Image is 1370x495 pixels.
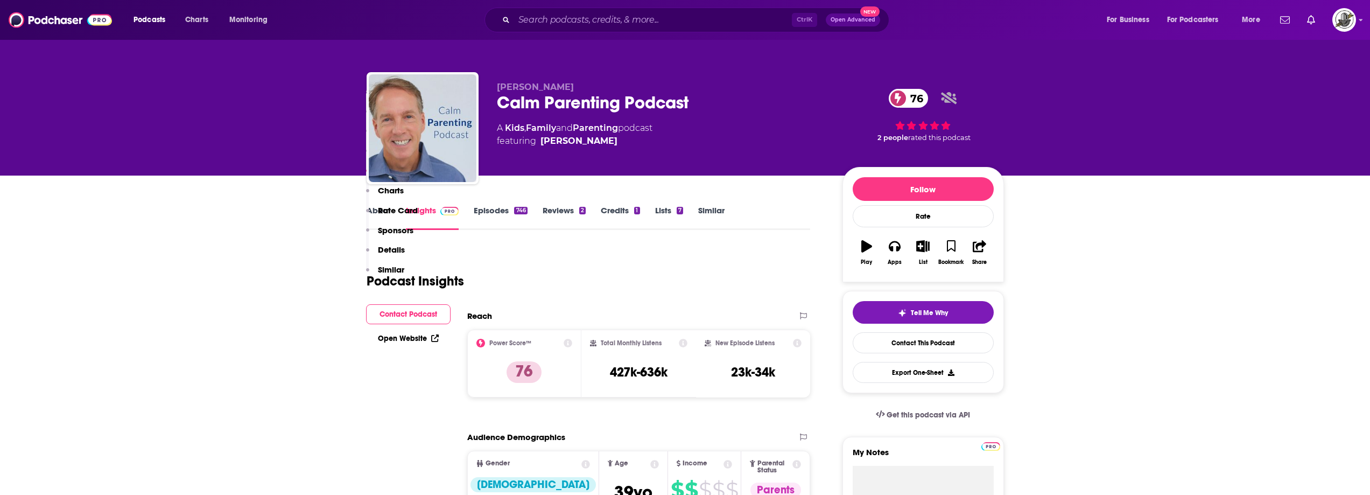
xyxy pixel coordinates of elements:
[467,311,492,321] h2: Reach
[867,402,979,428] a: Get this podcast via API
[524,123,526,133] span: ,
[601,205,640,230] a: Credits1
[514,207,527,214] div: 746
[1242,12,1260,27] span: More
[981,442,1000,451] img: Podchaser Pro
[9,10,112,30] img: Podchaser - Follow, Share and Rate Podcasts
[889,89,929,108] a: 76
[938,259,964,266] div: Bookmark
[853,447,994,466] label: My Notes
[1332,8,1356,32] img: User Profile
[185,12,208,27] span: Charts
[229,12,268,27] span: Monitoring
[378,264,404,275] p: Similar
[467,432,565,442] h2: Audience Demographics
[1099,11,1163,29] button: open menu
[853,362,994,383] button: Export One-Sheet
[919,259,928,266] div: List
[842,82,1004,149] div: 76 2 peoplerated this podcast
[853,301,994,324] button: tell me why sparkleTell Me Why
[1167,12,1219,27] span: For Podcasters
[853,233,881,272] button: Play
[366,205,418,225] button: Rate Card
[556,123,573,133] span: and
[1303,11,1319,29] a: Show notifications dropdown
[178,11,215,29] a: Charts
[526,123,556,133] a: Family
[698,205,725,230] a: Similar
[911,309,948,317] span: Tell Me Why
[888,259,902,266] div: Apps
[378,245,405,255] p: Details
[579,207,586,214] div: 2
[366,304,451,324] button: Contact Podcast
[369,74,476,182] img: Calm Parenting Podcast
[1276,11,1294,29] a: Show notifications dropdown
[366,225,413,245] button: Sponsors
[366,245,405,264] button: Details
[965,233,993,272] button: Share
[881,233,909,272] button: Apps
[222,11,282,29] button: open menu
[1332,8,1356,32] button: Show profile menu
[1107,12,1149,27] span: For Business
[792,13,817,27] span: Ctrl K
[1234,11,1274,29] button: open menu
[757,460,791,474] span: Parental Status
[887,410,970,420] span: Get this podcast via API
[898,309,907,317] img: tell me why sparkle
[378,225,413,235] p: Sponsors
[495,8,900,32] div: Search podcasts, credits, & more...
[900,89,929,108] span: 76
[378,205,418,215] p: Rate Card
[731,364,775,380] h3: 23k-34k
[497,135,652,148] span: featuring
[1332,8,1356,32] span: Logged in as PodProMaxBooking
[634,207,640,214] div: 1
[134,12,165,27] span: Podcasts
[908,134,971,142] span: rated this podcast
[573,123,618,133] a: Parenting
[937,233,965,272] button: Bookmark
[470,477,596,492] div: [DEMOGRAPHIC_DATA]
[489,339,531,347] h2: Power Score™
[861,259,872,266] div: Play
[909,233,937,272] button: List
[972,259,987,266] div: Share
[877,134,908,142] span: 2 people
[497,82,574,92] span: [PERSON_NAME]
[826,13,880,26] button: Open AdvancedNew
[715,339,775,347] h2: New Episode Listens
[853,332,994,353] a: Contact This Podcast
[610,364,668,380] h3: 427k-636k
[486,460,510,467] span: Gender
[507,361,542,383] p: 76
[514,11,792,29] input: Search podcasts, credits, & more...
[474,205,527,230] a: Episodes746
[683,460,707,467] span: Income
[981,441,1000,451] a: Pro website
[615,460,628,467] span: Age
[540,135,617,148] a: [PERSON_NAME]
[1160,11,1234,29] button: open menu
[601,339,662,347] h2: Total Monthly Listens
[366,264,404,284] button: Similar
[543,205,586,230] a: Reviews2
[860,6,880,17] span: New
[505,123,524,133] a: Kids
[853,177,994,201] button: Follow
[655,205,683,230] a: Lists7
[853,205,994,227] div: Rate
[831,17,875,23] span: Open Advanced
[677,207,683,214] div: 7
[497,122,652,148] div: A podcast
[126,11,179,29] button: open menu
[378,334,439,343] a: Open Website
